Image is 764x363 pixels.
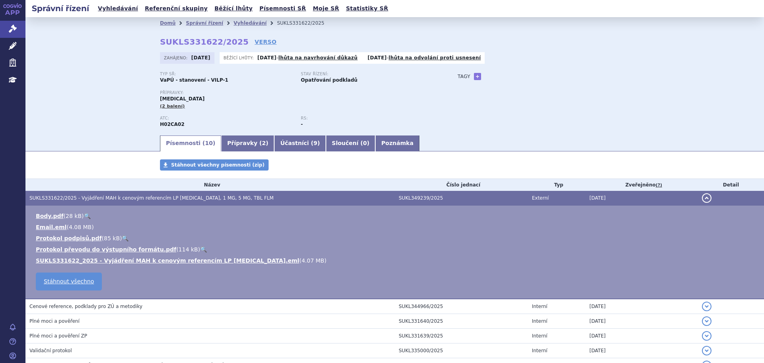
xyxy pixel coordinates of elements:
[368,55,387,61] strong: [DATE]
[702,302,711,311] button: detail
[301,77,357,83] strong: Opatřování podkladů
[368,55,481,61] p: -
[395,179,528,191] th: Číslo jednací
[585,314,698,329] td: [DATE]
[585,299,698,314] td: [DATE]
[25,179,395,191] th: Název
[532,195,549,201] span: Externí
[363,140,367,146] span: 0
[262,140,266,146] span: 2
[257,55,277,61] strong: [DATE]
[310,3,341,14] a: Moje SŘ
[36,212,756,220] li: ( )
[532,318,548,324] span: Interní
[702,331,711,341] button: detail
[585,179,698,191] th: Zveřejněno
[301,122,303,127] strong: -
[375,135,419,151] a: Poznámka
[95,3,140,14] a: Vyhledávání
[186,20,223,26] a: Správní řízení
[528,179,586,191] th: Typ
[29,195,274,201] span: SUKLS331622/2025 - Vyjádření MAH k cenovým referencím LP ISTURISA, 1 MG, 5 MG, TBL FLM
[160,159,269,171] a: Stáhnout všechny písemnosti (zip)
[171,162,265,168] span: Stáhnout všechny písemnosti (zip)
[395,329,528,343] td: SUKL331639/2025
[343,3,390,14] a: Statistiky SŘ
[532,304,548,309] span: Interní
[164,55,189,61] span: Zahájeno:
[395,314,528,329] td: SUKL331640/2025
[160,72,293,77] p: Typ SŘ:
[29,348,72,353] span: Validační protokol
[160,90,442,95] p: Přípravky:
[474,73,481,80] a: +
[36,246,176,253] a: Protokol převodu do výstupního formátu.pdf
[142,3,210,14] a: Referenční skupiny
[301,116,434,121] p: RS:
[274,135,325,151] a: Účastníci (9)
[277,17,335,29] li: SUKLS331622/2025
[29,318,80,324] span: Plné moci a pověření
[36,213,64,219] a: Body.pdf
[585,343,698,358] td: [DATE]
[585,329,698,343] td: [DATE]
[25,3,95,14] h2: Správní řízení
[224,55,255,61] span: Běžící lhůty:
[656,182,662,188] abbr: (?)
[104,235,120,241] span: 85 kB
[255,38,277,46] a: VERSO
[160,96,205,102] span: [MEDICAL_DATA]
[160,116,293,121] p: ATC:
[458,72,470,81] h3: Tagy
[395,343,528,358] td: SUKL335000/2025
[36,223,756,231] li: ( )
[389,55,481,61] a: lhůta na odvolání proti usnesení
[301,72,434,77] p: Stav řízení:
[191,55,210,61] strong: [DATE]
[160,77,228,83] strong: VaPÚ - stanovení - VILP-1
[160,20,175,26] a: Domů
[160,104,185,109] span: (2 balení)
[257,55,358,61] p: -
[302,257,324,264] span: 4.07 MB
[36,235,102,241] a: Protokol podpisů.pdf
[84,213,91,219] a: 🔍
[160,122,185,127] strong: OSILODROSTAT
[122,235,129,241] a: 🔍
[36,273,102,290] a: Stáhnout všechno
[200,246,207,253] a: 🔍
[395,191,528,206] td: SUKL349239/2025
[221,135,274,151] a: Přípravky (2)
[395,299,528,314] td: SUKL344966/2025
[698,179,764,191] th: Detail
[326,135,375,151] a: Sloučení (0)
[160,37,249,47] strong: SUKLS331622/2025
[36,224,66,230] a: Email.eml
[314,140,318,146] span: 9
[36,257,756,265] li: ( )
[66,213,82,219] span: 28 kB
[160,135,221,151] a: Písemnosti (10)
[29,304,142,309] span: Cenové reference, podklady pro ZÚ a metodiky
[29,333,87,339] span: Plné moci a pověření ZP
[234,20,267,26] a: Vyhledávání
[532,333,548,339] span: Interní
[69,224,92,230] span: 4.08 MB
[702,193,711,203] button: detail
[36,234,756,242] li: ( )
[532,348,548,353] span: Interní
[279,55,358,61] a: lhůta na navrhování důkazů
[702,316,711,326] button: detail
[212,3,255,14] a: Běžící lhůty
[36,245,756,253] li: ( )
[702,346,711,355] button: detail
[585,191,698,206] td: [DATE]
[257,3,308,14] a: Písemnosti SŘ
[205,140,212,146] span: 10
[179,246,198,253] span: 114 kB
[36,257,299,264] a: SUKLS331622_2025 - Vyjádření MAH k cenovým referencím LP [MEDICAL_DATA].eml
